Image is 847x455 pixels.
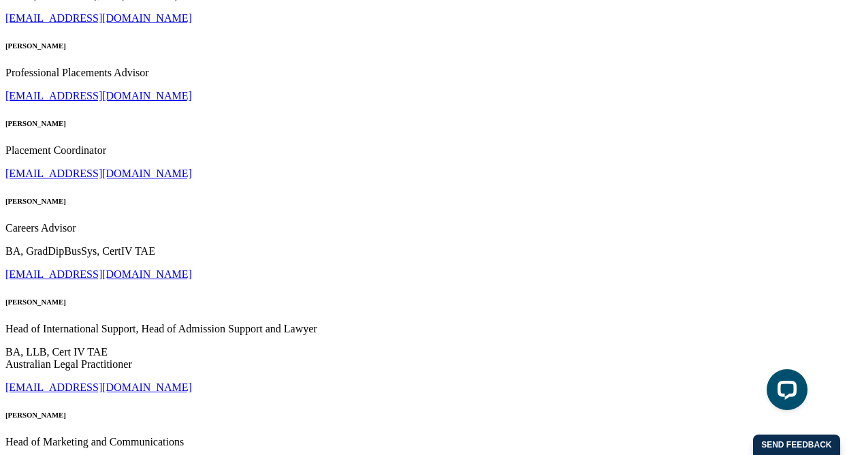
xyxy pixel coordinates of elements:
a: [EMAIL_ADDRESS][DOMAIN_NAME] [5,268,192,280]
iframe: LiveChat chat widget [756,364,813,421]
h6: [PERSON_NAME] [5,298,842,306]
p: Professional Placements Advisor [5,67,842,79]
p: Careers Advisor [5,222,842,234]
h6: [PERSON_NAME] [5,411,842,419]
a: [EMAIL_ADDRESS][DOMAIN_NAME] [5,12,192,24]
h6: [PERSON_NAME] [5,197,842,205]
h6: [PERSON_NAME] [5,42,842,50]
p: Head of International Support, Head of Admission Support and Lawyer [5,323,842,335]
h6: [PERSON_NAME] [5,119,842,127]
a: [EMAIL_ADDRESS][DOMAIN_NAME] [5,381,192,393]
p: BA, GradDipBusSys, CertIV TAE [5,245,842,257]
p: Placement Coordinator [5,144,842,157]
a: [EMAIL_ADDRESS][DOMAIN_NAME] [5,90,192,101]
p: BA, LLB, Cert IV TAE Australian Legal Practitioner [5,346,842,371]
p: Head of Marketing and Communications [5,436,842,448]
a: [EMAIL_ADDRESS][DOMAIN_NAME] [5,168,192,179]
